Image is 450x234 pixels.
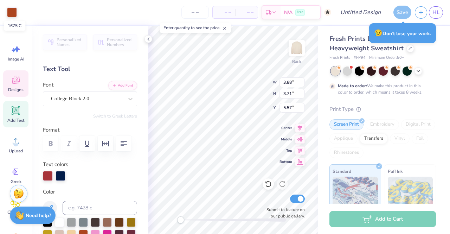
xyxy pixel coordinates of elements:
div: Back [292,58,301,65]
span: N/A [284,9,292,16]
div: Accessibility label [177,216,184,223]
span: Upload [9,148,23,154]
span: Clipart & logos [4,209,27,221]
div: Enter quantity to see the price. [160,23,231,33]
img: Standard [333,177,378,212]
label: Format [43,126,137,134]
span: Fresh Prints [329,55,350,61]
strong: Made to order: [338,83,367,89]
a: HL [429,6,443,19]
button: Add Font [108,81,137,90]
span: – – [217,9,231,16]
label: Color [43,188,137,196]
span: Personalized Names [57,37,83,47]
div: Print Type [329,105,436,113]
button: Personalized Names [43,34,87,50]
span: Add Text [7,118,24,123]
div: Vinyl [390,133,410,144]
span: – – [239,9,253,16]
span: Minimum Order: 50 + [369,55,404,61]
div: Foil [412,133,428,144]
span: Fresh Prints Denver Mock Neck Heavyweight Sweatshirt [329,34,423,52]
div: Don’t lose your work. [369,23,436,43]
div: Embroidery [366,119,399,130]
label: Font [43,81,53,89]
span: Center [279,125,292,131]
div: Screen Print [329,119,364,130]
div: Transfers [360,133,388,144]
input: e.g. 7428 c [63,201,137,215]
div: Rhinestones [329,147,364,158]
span: HL [432,8,439,17]
span: Middle [279,137,292,142]
label: Submit to feature on our public gallery. [263,207,305,219]
span: Image AI [8,56,24,62]
img: Puff Ink [388,177,433,212]
span: Puff Ink [388,167,403,175]
span: Designs [8,87,24,93]
label: Text colors [43,160,68,169]
span: Top [279,148,292,153]
div: Digital Print [401,119,435,130]
button: Personalized Numbers [93,34,137,50]
span: # FP94 [354,55,366,61]
span: 😥 [374,29,382,38]
span: Free [297,10,303,15]
img: Back [290,41,304,55]
div: Applique [329,133,358,144]
input: – – [181,6,209,19]
div: Text Tool [43,64,137,74]
button: Switch to Greek Letters [93,113,137,119]
span: Standard [333,167,351,175]
strong: Need help? [26,212,51,219]
div: 1675 C [4,21,25,31]
span: Bottom [279,159,292,165]
span: Personalized Numbers [107,37,133,47]
span: Greek [11,179,21,184]
input: Untitled Design [335,5,386,19]
div: We make this product in this color to order, which means it takes 8 weeks. [338,83,424,95]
